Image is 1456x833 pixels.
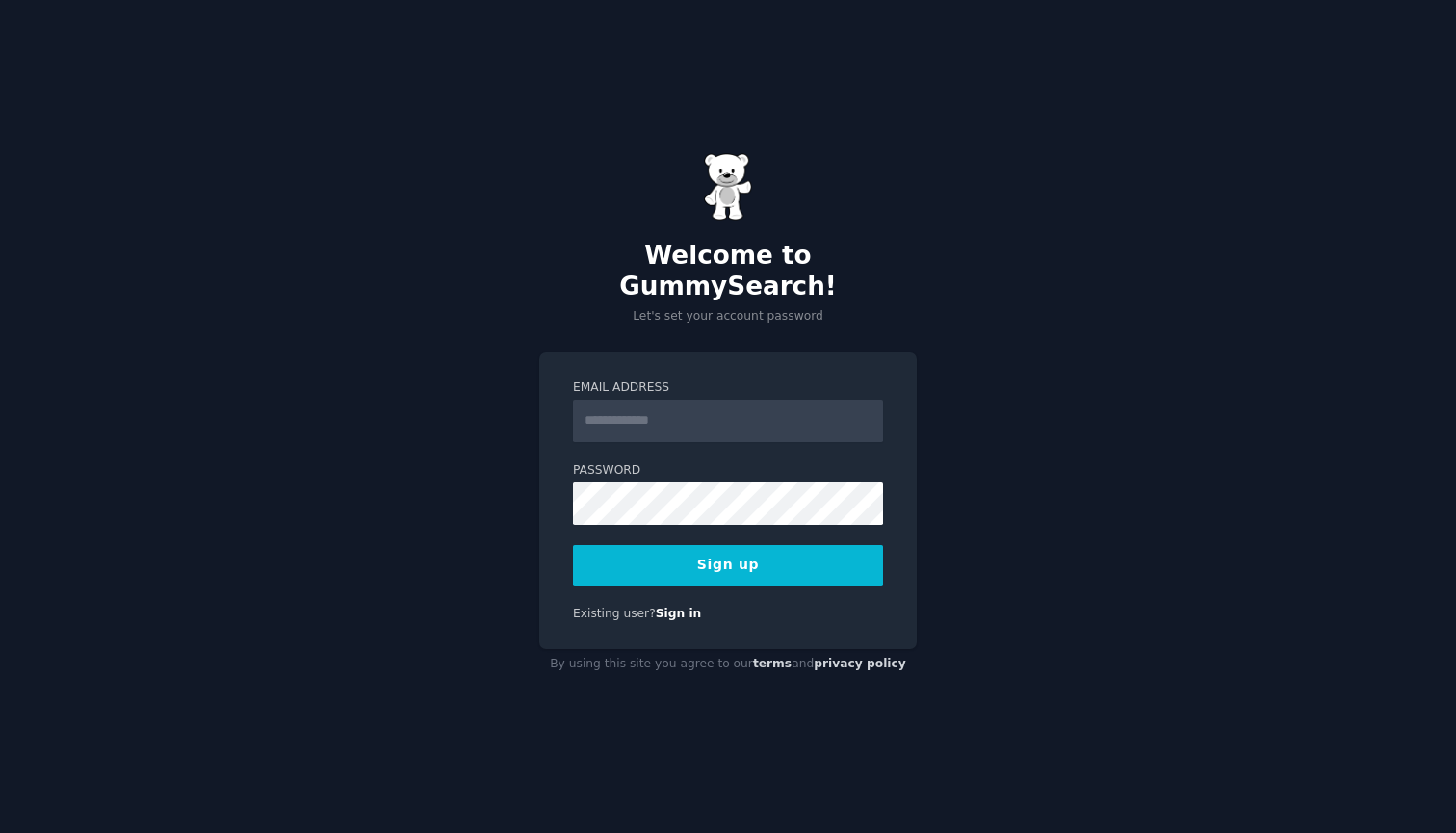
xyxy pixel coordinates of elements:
[573,545,883,586] button: Sign up
[539,241,917,301] h2: Welcome to GummySearch!
[573,462,883,480] label: Password
[539,649,917,680] div: By using this site you agree to our and
[573,607,656,620] span: Existing user?
[539,308,917,325] p: Let's set your account password
[704,153,752,221] img: Gummy Bear
[753,657,792,670] a: terms
[814,657,906,670] a: privacy policy
[573,379,883,397] label: Email Address
[656,607,702,620] a: Sign in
